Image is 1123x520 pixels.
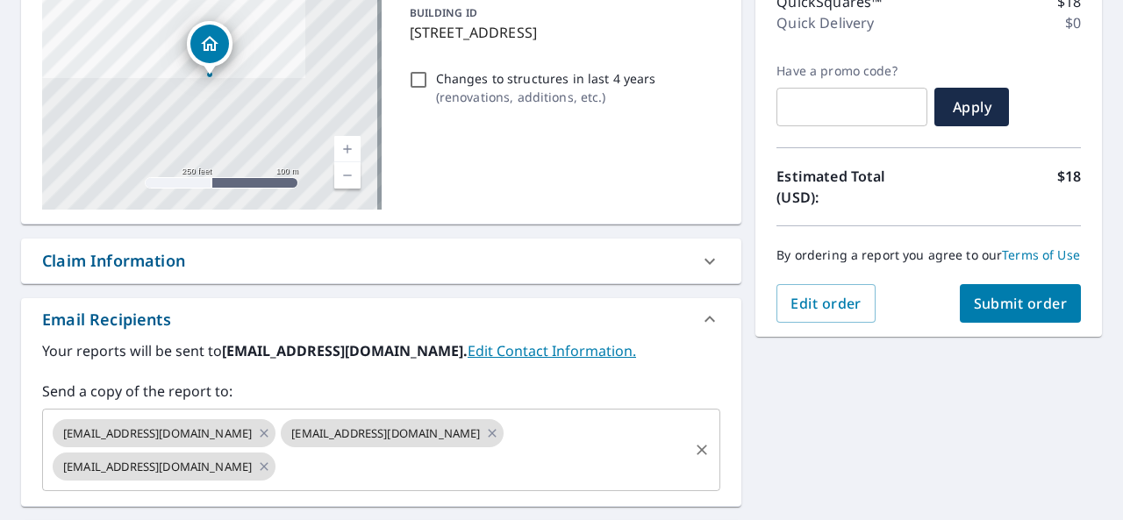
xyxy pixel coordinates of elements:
label: Send a copy of the report to: [42,381,720,402]
p: Changes to structures in last 4 years [436,69,656,88]
span: Submit order [974,294,1068,313]
p: $0 [1065,12,1081,33]
div: Claim Information [42,249,185,273]
button: Clear [690,438,714,462]
div: [EMAIL_ADDRESS][DOMAIN_NAME] [53,419,275,447]
p: ( renovations, additions, etc. ) [436,88,656,106]
p: Estimated Total (USD): [776,166,928,208]
span: [EMAIL_ADDRESS][DOMAIN_NAME] [281,425,490,442]
span: [EMAIL_ADDRESS][DOMAIN_NAME] [53,425,262,442]
div: [EMAIL_ADDRESS][DOMAIN_NAME] [53,452,275,481]
p: $18 [1057,166,1081,208]
button: Edit order [776,284,876,323]
div: [EMAIL_ADDRESS][DOMAIN_NAME] [281,419,504,447]
a: Terms of Use [1002,246,1080,263]
span: Apply [948,97,995,117]
button: Apply [934,88,1009,126]
div: Email Recipients [42,308,171,331]
p: Quick Delivery [776,12,874,33]
div: Email Recipients [21,298,741,340]
label: Have a promo code? [776,63,927,79]
div: Claim Information [21,239,741,283]
span: [EMAIL_ADDRESS][DOMAIN_NAME] [53,459,262,475]
span: Edit order [790,294,862,313]
button: Submit order [960,284,1082,323]
p: [STREET_ADDRESS] [410,22,714,43]
b: [EMAIL_ADDRESS][DOMAIN_NAME]. [222,341,468,360]
a: Current Level 17, Zoom Out [334,162,361,189]
a: EditContactInfo [468,341,636,360]
label: Your reports will be sent to [42,340,720,361]
p: BUILDING ID [410,5,477,20]
p: By ordering a report you agree to our [776,247,1081,263]
div: Dropped pin, building 1, Residential property, 6730 Highway 171 Deridder, LA 70634 [187,21,232,75]
a: Current Level 17, Zoom In [334,136,361,162]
